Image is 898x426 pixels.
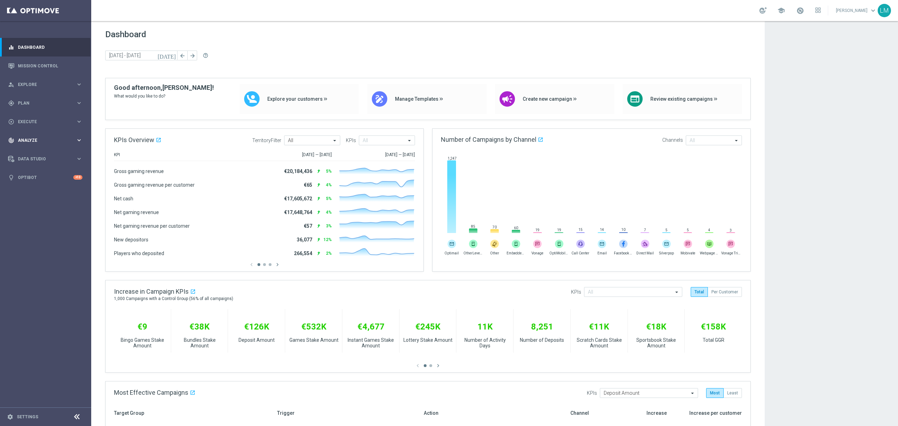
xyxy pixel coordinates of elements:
button: equalizer Dashboard [8,45,83,50]
button: lightbulb Optibot +10 [8,175,83,180]
a: Optibot [18,168,73,187]
i: equalizer [8,44,14,51]
span: Plan [18,101,76,105]
div: Explore [8,81,76,88]
i: gps_fixed [8,100,14,106]
span: Data Studio [18,157,76,161]
span: school [777,7,785,14]
i: lightbulb [8,174,14,181]
i: keyboard_arrow_right [76,155,82,162]
div: Execute [8,119,76,125]
button: gps_fixed Plan keyboard_arrow_right [8,100,83,106]
i: keyboard_arrow_right [76,137,82,144]
div: Optibot [8,168,82,187]
i: person_search [8,81,14,88]
a: [PERSON_NAME]keyboard_arrow_down [835,5,878,16]
i: keyboard_arrow_right [76,81,82,88]
i: track_changes [8,137,14,144]
div: Mission Control [8,56,82,75]
span: keyboard_arrow_down [869,7,877,14]
button: Mission Control [8,63,83,69]
span: Explore [18,82,76,87]
i: play_circle_outline [8,119,14,125]
a: Mission Control [18,56,82,75]
span: Execute [18,120,76,124]
span: Analyze [18,138,76,142]
i: keyboard_arrow_right [76,118,82,125]
div: Plan [8,100,76,106]
div: +10 [73,175,82,180]
button: track_changes Analyze keyboard_arrow_right [8,138,83,143]
a: Settings [17,415,38,419]
div: Data Studio [8,156,76,162]
i: keyboard_arrow_right [76,100,82,106]
button: person_search Explore keyboard_arrow_right [8,82,83,87]
a: Dashboard [18,38,82,56]
i: settings [7,414,13,420]
button: play_circle_outline Execute keyboard_arrow_right [8,119,83,125]
button: Data Studio keyboard_arrow_right [8,156,83,162]
div: LM [878,4,891,17]
div: Dashboard [8,38,82,56]
div: Analyze [8,137,76,144]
